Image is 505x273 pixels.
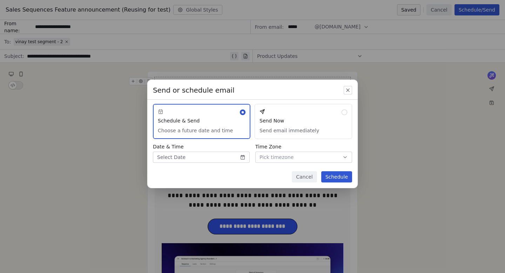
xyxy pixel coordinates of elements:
button: Cancel [292,171,317,182]
span: Date & Time [153,143,250,150]
button: Schedule [321,171,352,182]
span: Time Zone [255,143,352,150]
span: Pick timezone [260,154,294,161]
button: Pick timezone [255,152,352,163]
span: Send or schedule email [153,85,235,95]
span: Select Date [157,154,186,161]
button: Select Date [153,152,250,163]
